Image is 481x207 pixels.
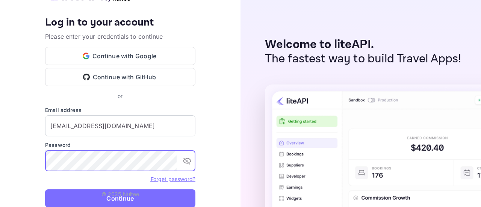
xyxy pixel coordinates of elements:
label: Password [45,141,195,149]
button: Continue with GitHub [45,68,195,86]
p: © 2025 Nuitee [101,190,139,198]
input: Enter your email address [45,115,195,136]
p: or [118,92,123,100]
keeper-lock: Open Keeper Popup [166,156,175,165]
p: Please enter your credentials to continue [45,32,195,41]
p: Welcome to liteAPI. [265,38,461,52]
h4: Log in to your account [45,16,195,29]
button: Continue with Google [45,47,195,65]
p: The fastest way to build Travel Apps! [265,52,461,66]
a: Forget password? [151,175,195,183]
button: toggle password visibility [180,153,195,168]
a: Forget password? [151,176,195,182]
label: Email address [45,106,195,114]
